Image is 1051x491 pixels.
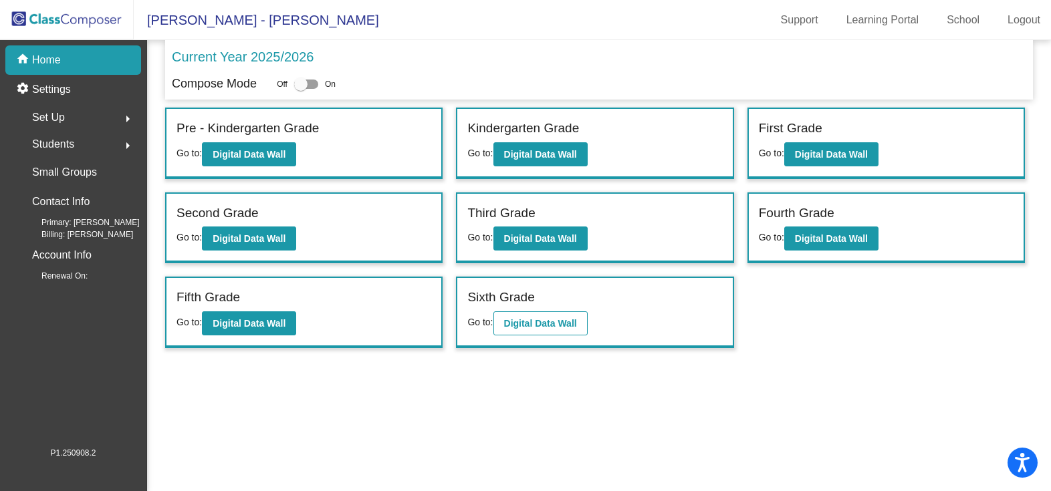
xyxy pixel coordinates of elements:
[32,52,61,68] p: Home
[32,192,90,211] p: Contact Info
[177,317,202,327] span: Go to:
[177,232,202,242] span: Go to:
[177,288,240,307] label: Fifth Grade
[467,317,493,327] span: Go to:
[32,135,74,154] span: Students
[20,228,133,240] span: Billing: [PERSON_NAME]
[936,9,990,31] a: School
[32,108,65,127] span: Set Up
[213,149,285,160] b: Digital Data Wall
[759,148,784,158] span: Go to:
[467,119,579,138] label: Kindergarten Grade
[493,226,588,251] button: Digital Data Wall
[759,232,784,242] span: Go to:
[20,216,140,228] span: Primary: [PERSON_NAME]
[177,119,319,138] label: Pre - Kindergarten Grade
[177,204,259,223] label: Second Grade
[277,78,287,90] span: Off
[770,9,829,31] a: Support
[20,270,88,282] span: Renewal On:
[493,142,588,166] button: Digital Data Wall
[202,142,296,166] button: Digital Data Wall
[784,226,879,251] button: Digital Data Wall
[467,148,493,158] span: Go to:
[202,226,296,251] button: Digital Data Wall
[32,81,71,98] p: Settings
[467,204,535,223] label: Third Grade
[759,119,822,138] label: First Grade
[177,148,202,158] span: Go to:
[836,9,930,31] a: Learning Portal
[504,318,577,329] b: Digital Data Wall
[795,233,868,244] b: Digital Data Wall
[504,149,577,160] b: Digital Data Wall
[795,149,868,160] b: Digital Data Wall
[493,311,588,335] button: Digital Data Wall
[467,288,534,307] label: Sixth Grade
[325,78,336,90] span: On
[172,47,314,67] p: Current Year 2025/2026
[467,232,493,242] span: Go to:
[120,138,136,154] mat-icon: arrow_right
[16,52,32,68] mat-icon: home
[504,233,577,244] b: Digital Data Wall
[32,163,97,182] p: Small Groups
[213,318,285,329] b: Digital Data Wall
[997,9,1051,31] a: Logout
[172,75,257,93] p: Compose Mode
[202,311,296,335] button: Digital Data Wall
[120,111,136,127] mat-icon: arrow_right
[134,9,379,31] span: [PERSON_NAME] - [PERSON_NAME]
[16,81,32,98] mat-icon: settings
[213,233,285,244] b: Digital Data Wall
[759,204,834,223] label: Fourth Grade
[784,142,879,166] button: Digital Data Wall
[32,246,92,265] p: Account Info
